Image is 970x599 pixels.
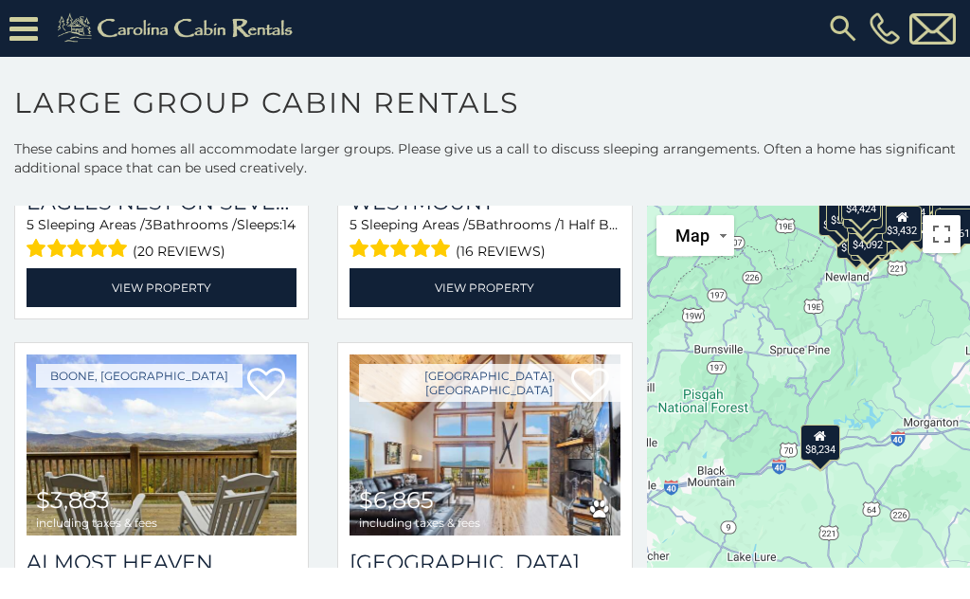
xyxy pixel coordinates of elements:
[865,12,905,45] a: [PHONE_NUMBER]
[145,216,153,233] span: 3
[675,226,710,245] span: Map
[827,195,867,231] div: $5,603
[560,216,646,233] span: 1 Half Baths /
[350,216,357,233] span: 5
[923,215,961,253] button: Toggle fullscreen view
[282,216,296,233] span: 14
[826,11,860,45] img: search-regular.svg
[27,550,296,575] a: Almost Heaven
[359,486,434,514] span: $6,865
[27,216,34,233] span: 5
[359,517,480,529] span: including taxes & fees
[883,206,923,242] div: $3,432
[800,425,840,461] div: $8,234
[27,354,296,535] a: Almost Heaven $3,883 including taxes & fees
[36,517,157,529] span: including taxes & fees
[836,223,876,259] div: $5,676
[133,239,225,263] span: (20 reviews)
[36,364,242,388] a: Boone, [GEOGRAPHIC_DATA]
[27,354,296,535] img: Almost Heaven
[359,364,620,402] a: [GEOGRAPHIC_DATA], [GEOGRAPHIC_DATA]
[27,268,296,307] a: View Property
[47,9,309,47] img: Khaki-logo.png
[350,215,620,263] div: Sleeping Areas / Bathrooms / Sleeps:
[36,486,110,514] span: $3,883
[848,220,888,256] div: $4,092
[350,354,620,535] a: Pinecone Manor $6,865 including taxes & fees
[468,216,476,233] span: 5
[656,215,734,256] button: Change map style
[456,239,546,263] span: (16 reviews)
[839,188,879,224] div: $6,865
[247,366,285,406] a: Add to favorites
[818,200,858,236] div: $3,962
[350,354,620,535] img: Pinecone Manor
[27,215,296,263] div: Sleeping Areas / Bathrooms / Sleeps:
[350,550,620,575] h3: Pinecone Manor
[350,268,620,307] a: View Property
[350,550,620,575] a: [GEOGRAPHIC_DATA]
